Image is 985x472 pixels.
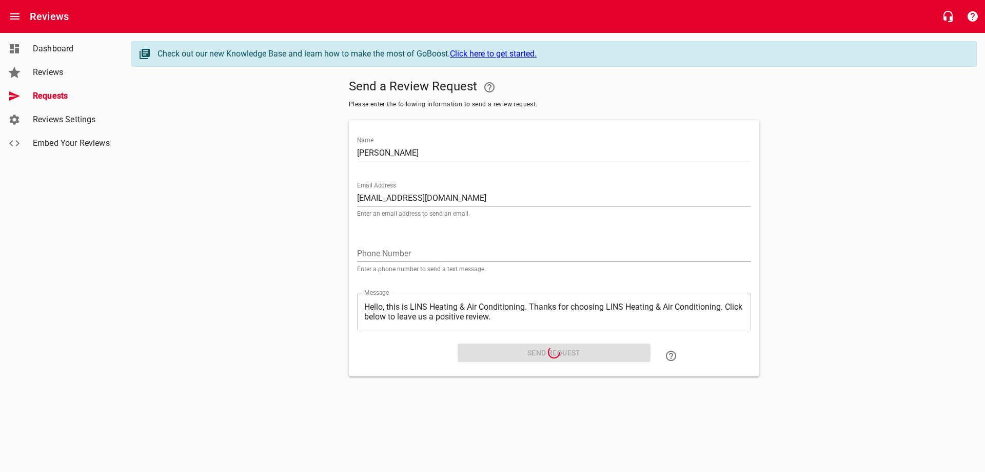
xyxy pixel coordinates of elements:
[349,100,759,110] span: Please enter the following information to send a review request.
[659,344,683,368] a: Learn how to "Send a Review Request"
[3,4,27,29] button: Open drawer
[936,4,960,29] button: Live Chat
[30,8,69,25] h6: Reviews
[450,49,537,59] a: Click here to get started.
[33,43,111,55] span: Dashboard
[357,182,396,188] label: Email Address
[33,114,111,126] span: Reviews Settings
[33,66,111,79] span: Reviews
[157,48,966,60] div: Check out our new Knowledge Base and learn how to make the most of GoBoost.
[357,266,751,272] p: Enter a phone number to send a text message.
[357,211,751,217] p: Enter an email address to send an email.
[960,4,985,29] button: Support Portal
[33,137,111,149] span: Embed Your Reviews
[33,90,111,102] span: Requests
[477,75,502,100] a: Your Google or Facebook account must be connected to "Send a Review Request"
[349,75,759,100] h5: Send a Review Request
[364,302,744,322] textarea: Hello, this is LINS Heating & Air Conditioning. Thanks for choosing LINS Heating & Air Conditioni...
[357,137,373,143] label: Name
